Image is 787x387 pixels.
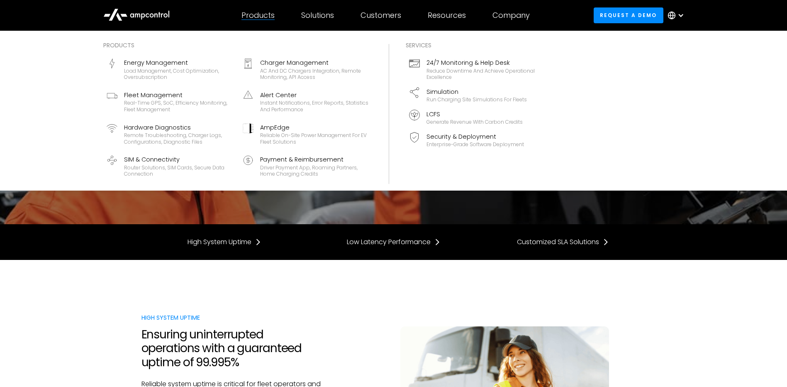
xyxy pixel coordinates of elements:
div: Alert Center [260,91,369,100]
div: Services [406,41,538,50]
div: Run charging site simulations for fleets [426,96,527,103]
div: Driver Payment App, Roaming Partners, Home Charging Credits [260,164,369,177]
div: Payment & Reimbursement [260,155,369,164]
div: Company [492,11,530,20]
div: Security & Deployment [426,132,524,141]
div: Resources [428,11,466,20]
div: Low Latency Performance [347,238,431,247]
div: Reduce downtime and achieve operational excellence [426,68,535,81]
div: AmpEdge [260,123,369,132]
a: Charger ManagementAC and DC chargers integration, remote monitoring, API access [239,55,372,84]
div: Energy Management [124,58,233,67]
div: Simulation [426,87,527,96]
div: Hardware Diagnostics [124,123,233,132]
div: High System Uptime [141,313,338,322]
div: Products [241,11,275,20]
div: Customers [361,11,401,20]
div: Fleet Management [124,91,233,100]
a: SimulationRun charging site simulations for fleets [406,84,538,106]
div: SIM & Connectivity [124,155,233,164]
a: Request a demo [594,7,663,23]
a: Customized SLA Solutions [517,238,609,247]
div: Products [103,41,372,50]
a: Alert CenterInstant notifications, error reports, statistics and performance [239,87,372,116]
a: Low Latency Performance [347,238,441,247]
div: High System Uptime [188,238,251,247]
div: LCFS [426,110,523,119]
a: Hardware DiagnosticsRemote troubleshooting, charger logs, configurations, diagnostic files [103,120,236,149]
div: Generate revenue with carbon credits [426,119,523,125]
div: 24/7 Monitoring & Help Desk [426,58,535,67]
div: Instant notifications, error reports, statistics and performance [260,100,369,113]
div: Router Solutions, SIM Cards, Secure Data Connection [124,164,233,177]
div: Reliable On-site Power Management for EV Fleet Solutions [260,132,369,145]
div: Load management, cost optimization, oversubscription [124,68,233,81]
a: AmpEdgeReliable On-site Power Management for EV Fleet Solutions [239,120,372,149]
div: AC and DC chargers integration, remote monitoring, API access [260,68,369,81]
a: SIM & ConnectivityRouter Solutions, SIM Cards, Secure Data Connection [103,152,236,181]
div: Charger Management [260,58,369,67]
a: Payment & ReimbursementDriver Payment App, Roaming Partners, Home Charging Credits [239,152,372,181]
h2: Ensuring uninterrupted operations with a guaranteed uptime of 99.995% [141,328,338,370]
a: Security & DeploymentEnterprise-grade software deployment [406,129,538,151]
div: Real-time GPS, SoC, efficiency monitoring, fleet management [124,100,233,113]
div: Customized SLA Solutions [517,238,599,247]
div: Enterprise-grade software deployment [426,141,524,148]
div: Solutions [301,11,334,20]
a: High System Uptime [188,238,261,247]
a: 24/7 Monitoring & Help DeskReduce downtime and achieve operational excellence [406,55,538,84]
div: Remote troubleshooting, charger logs, configurations, diagnostic files [124,132,233,145]
a: Fleet ManagementReal-time GPS, SoC, efficiency monitoring, fleet management [103,87,236,116]
a: Energy ManagementLoad management, cost optimization, oversubscription [103,55,236,84]
a: LCFSGenerate revenue with carbon credits [406,106,538,129]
